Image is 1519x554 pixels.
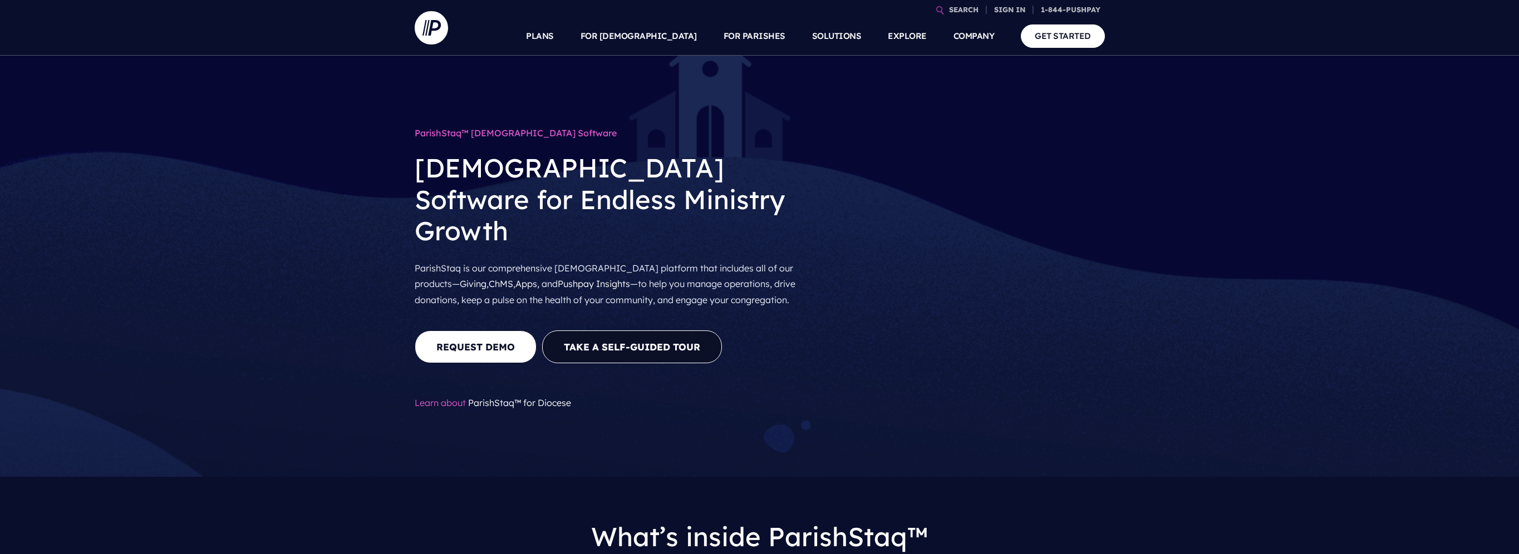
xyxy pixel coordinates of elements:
h1: ParishStaq™ [DEMOGRAPHIC_DATA] Software [415,122,810,144]
h2: [DEMOGRAPHIC_DATA] Software for Endless Ministry Growth [415,144,810,255]
a: Take A Self-Guided Tour [542,330,722,363]
a: FOR PARISHES [724,17,785,56]
a: PLANS [526,17,554,56]
a: ChMS [489,278,513,289]
span: Learn about [415,393,466,413]
a: SOLUTIONS [812,17,862,56]
a: GET STARTED [1021,24,1105,47]
a: EXPLORE [888,17,927,56]
a: Giving [460,278,486,289]
a: ParishStaq™ for Diocese [468,397,571,408]
a: REQUEST DEMO [415,330,537,363]
p: ParishStaq is our comprehensive [DEMOGRAPHIC_DATA] platform that includes all of our products— , ... [415,256,810,313]
a: FOR [DEMOGRAPHIC_DATA] [581,17,697,56]
a: Apps [515,278,537,289]
a: COMPANY [953,17,995,56]
a: Pushpay Insights [558,278,630,289]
